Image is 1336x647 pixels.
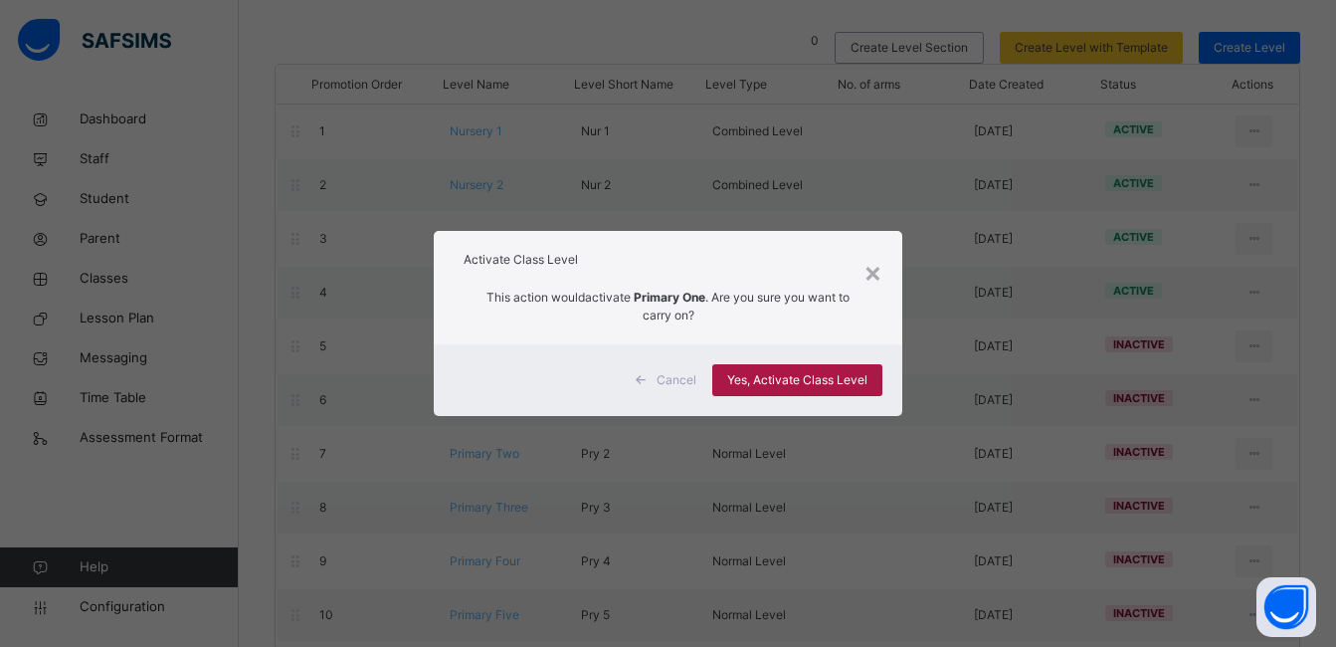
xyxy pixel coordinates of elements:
strong: Primary One [634,290,705,305]
span: Yes, Activate Class Level [727,371,867,389]
button: Open asap [1256,577,1316,637]
div: × [863,251,882,293]
span: Cancel [657,371,696,389]
span: This action would activate . Are you sure you want to carry on? [474,289,862,324]
h1: Activate Class Level [464,251,871,269]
